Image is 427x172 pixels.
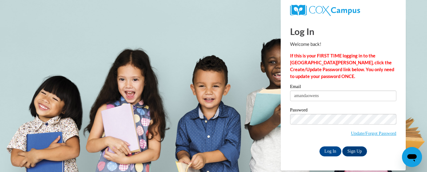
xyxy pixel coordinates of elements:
[402,147,422,167] iframe: Button to launch messaging window
[290,53,394,79] strong: If this is your FIRST TIME logging in to the [GEOGRAPHIC_DATA][PERSON_NAME], click the Create/Upd...
[319,146,341,156] input: Log In
[290,41,396,48] p: Welcome back!
[290,25,396,38] h1: Log In
[290,84,396,91] label: Email
[290,5,396,16] a: COX Campus
[290,5,360,16] img: COX Campus
[342,146,367,156] a: Sign Up
[290,108,396,114] label: Password
[351,131,396,136] a: Update/Forgot Password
